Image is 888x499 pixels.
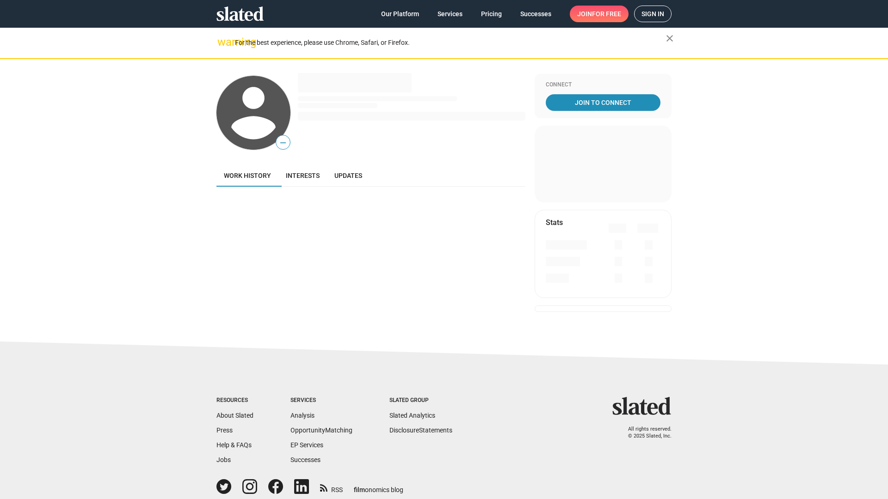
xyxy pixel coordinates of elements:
span: Sign in [641,6,664,22]
span: Our Platform [381,6,419,22]
div: Connect [546,81,660,89]
span: Interests [286,172,320,179]
span: Updates [334,172,362,179]
a: Updates [327,164,370,187]
mat-icon: close [664,33,675,44]
a: OpportunityMatching [290,426,352,434]
a: Work history [216,164,278,187]
a: Analysis [290,412,314,419]
span: Services [438,6,462,22]
a: Press [216,426,233,434]
a: Services [430,6,470,22]
div: For the best experience, please use Chrome, Safari, or Firefox. [235,37,666,49]
mat-card-title: Stats [546,218,563,227]
span: film [354,486,365,493]
a: EP Services [290,441,323,449]
div: Resources [216,397,253,404]
span: Work history [224,172,271,179]
div: Slated Group [389,397,452,404]
span: — [276,137,290,149]
span: Pricing [481,6,502,22]
a: Join To Connect [546,94,660,111]
a: Our Platform [374,6,426,22]
a: filmonomics blog [354,478,403,494]
span: Successes [520,6,551,22]
span: for free [592,6,621,22]
a: RSS [320,480,343,494]
a: Joinfor free [570,6,629,22]
a: Slated Analytics [389,412,435,419]
div: Services [290,397,352,404]
span: Join [577,6,621,22]
a: Help & FAQs [216,441,252,449]
a: Interests [278,164,327,187]
a: Successes [290,456,321,463]
mat-icon: warning [217,37,228,48]
a: Pricing [474,6,509,22]
p: All rights reserved. © 2025 Slated, Inc. [618,426,672,439]
a: Sign in [634,6,672,22]
a: DisclosureStatements [389,426,452,434]
a: Successes [513,6,559,22]
span: Join To Connect [548,94,659,111]
a: Jobs [216,456,231,463]
a: About Slated [216,412,253,419]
